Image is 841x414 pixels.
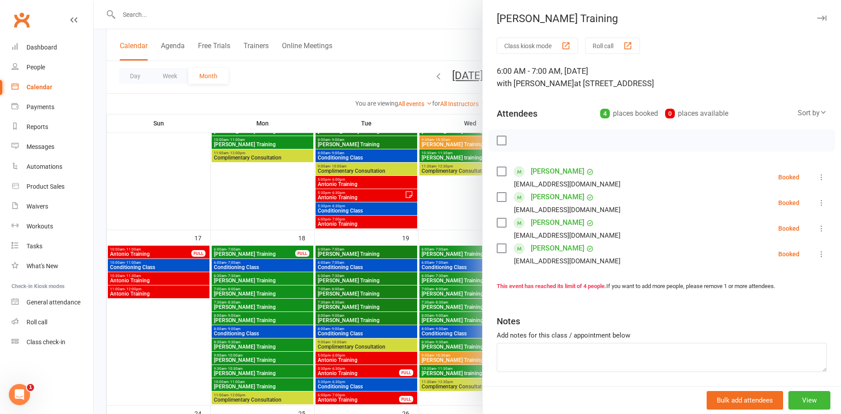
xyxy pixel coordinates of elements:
[11,177,93,197] a: Product Sales
[798,107,827,119] div: Sort by
[27,143,54,150] div: Messages
[514,230,620,241] div: [EMAIL_ADDRESS][DOMAIN_NAME]
[600,107,658,120] div: places booked
[11,332,93,352] a: Class kiosk mode
[497,107,537,120] div: Attendees
[27,64,45,71] div: People
[514,255,620,267] div: [EMAIL_ADDRESS][DOMAIN_NAME]
[497,79,574,88] span: with [PERSON_NAME]
[11,97,93,117] a: Payments
[665,107,728,120] div: places available
[11,157,93,177] a: Automations
[531,190,584,204] a: [PERSON_NAME]
[665,109,675,118] div: 0
[27,319,47,326] div: Roll call
[531,216,584,230] a: [PERSON_NAME]
[11,38,93,57] a: Dashboard
[778,251,799,257] div: Booked
[11,312,93,332] a: Roll call
[11,57,93,77] a: People
[497,283,606,289] strong: This event has reached its limit of 4 people.
[11,216,93,236] a: Workouts
[531,164,584,179] a: [PERSON_NAME]
[585,38,640,54] button: Roll call
[27,338,65,346] div: Class check-in
[27,103,54,110] div: Payments
[27,203,48,210] div: Waivers
[497,65,827,90] div: 6:00 AM - 7:00 AM, [DATE]
[27,384,34,391] span: 1
[27,262,58,270] div: What's New
[574,79,654,88] span: at [STREET_ADDRESS]
[11,236,93,256] a: Tasks
[27,223,53,230] div: Workouts
[27,84,52,91] div: Calendar
[483,12,841,25] div: [PERSON_NAME] Training
[27,299,80,306] div: General attendance
[11,77,93,97] a: Calendar
[778,200,799,206] div: Booked
[11,292,93,312] a: General attendance kiosk mode
[27,243,42,250] div: Tasks
[9,384,30,405] iframe: Intercom live chat
[27,163,62,170] div: Automations
[778,174,799,180] div: Booked
[11,137,93,157] a: Messages
[788,391,830,410] button: View
[27,44,57,51] div: Dashboard
[11,197,93,216] a: Waivers
[497,315,520,327] div: Notes
[778,225,799,232] div: Booked
[27,183,65,190] div: Product Sales
[600,109,610,118] div: 4
[514,204,620,216] div: [EMAIL_ADDRESS][DOMAIN_NAME]
[11,9,33,31] a: Clubworx
[707,391,783,410] button: Bulk add attendees
[11,256,93,276] a: What's New
[497,330,827,341] div: Add notes for this class / appointment below
[497,38,578,54] button: Class kiosk mode
[531,241,584,255] a: [PERSON_NAME]
[514,179,620,190] div: [EMAIL_ADDRESS][DOMAIN_NAME]
[11,117,93,137] a: Reports
[27,123,48,130] div: Reports
[497,282,827,291] div: If you want to add more people, please remove 1 or more attendees.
